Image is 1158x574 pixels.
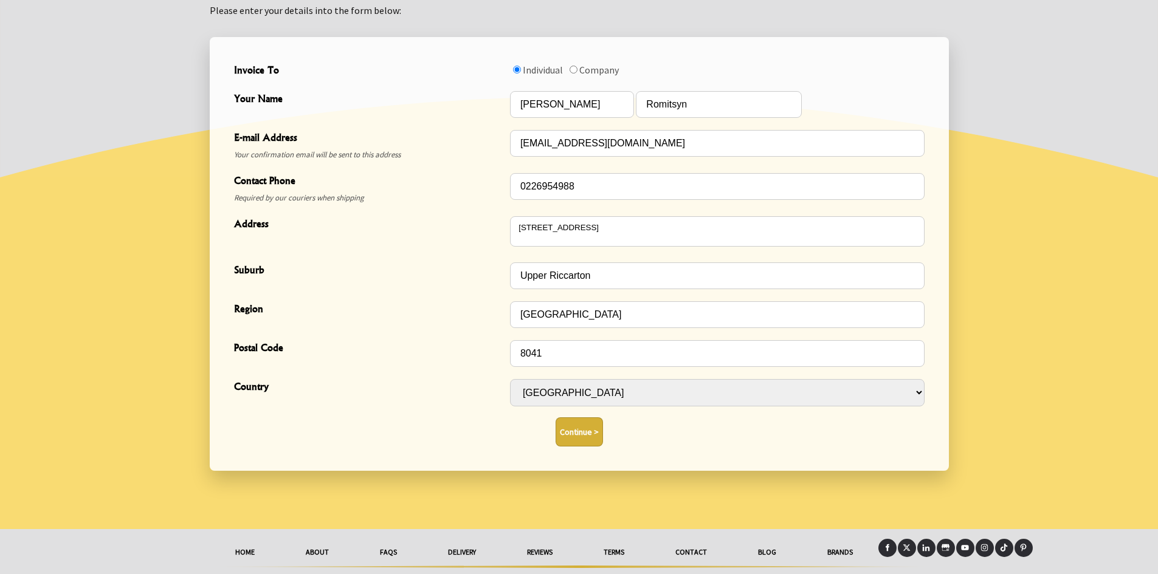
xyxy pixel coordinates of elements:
[802,539,878,565] a: Brands
[510,262,925,289] input: Suburb
[210,539,280,565] a: HOME
[917,539,936,557] a: LinkedIn
[510,173,925,200] input: Contact Phone
[234,63,504,80] span: Invoice To
[556,417,603,446] button: Continue >
[510,91,634,118] input: Your Name
[956,539,974,557] a: Youtube
[995,539,1013,557] a: Tiktok
[636,91,802,118] input: Your Name
[898,539,916,557] a: X (Twitter)
[650,539,732,565] a: Contact
[1015,539,1033,557] a: Pinterest
[234,216,504,234] span: Address
[422,539,501,565] a: delivery
[234,91,504,109] span: Your Name
[234,130,504,148] span: E-mail Address
[510,301,925,328] input: Region
[510,340,925,367] input: Postal Code
[523,64,563,76] label: Individual
[234,379,504,397] span: Country
[234,301,504,319] span: Region
[234,191,504,205] span: Required by our couriers when shipping
[510,130,925,157] input: E-mail Address
[976,539,994,557] a: Instagram
[732,539,802,565] a: Blog
[234,340,504,358] span: Postal Code
[878,539,897,557] a: Facebook
[354,539,422,565] a: FAQs
[570,66,577,73] input: Invoice To
[234,173,504,191] span: Contact Phone
[501,539,578,565] a: reviews
[510,216,925,247] textarea: Address
[234,262,504,280] span: Suburb
[280,539,354,565] a: About
[513,66,521,73] input: Invoice To
[579,64,619,76] label: Company
[234,148,504,162] span: Your confirmation email will be sent to this address
[510,379,925,406] select: Country
[578,539,650,565] a: Terms
[210,3,949,18] p: Please enter your details into the form below:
